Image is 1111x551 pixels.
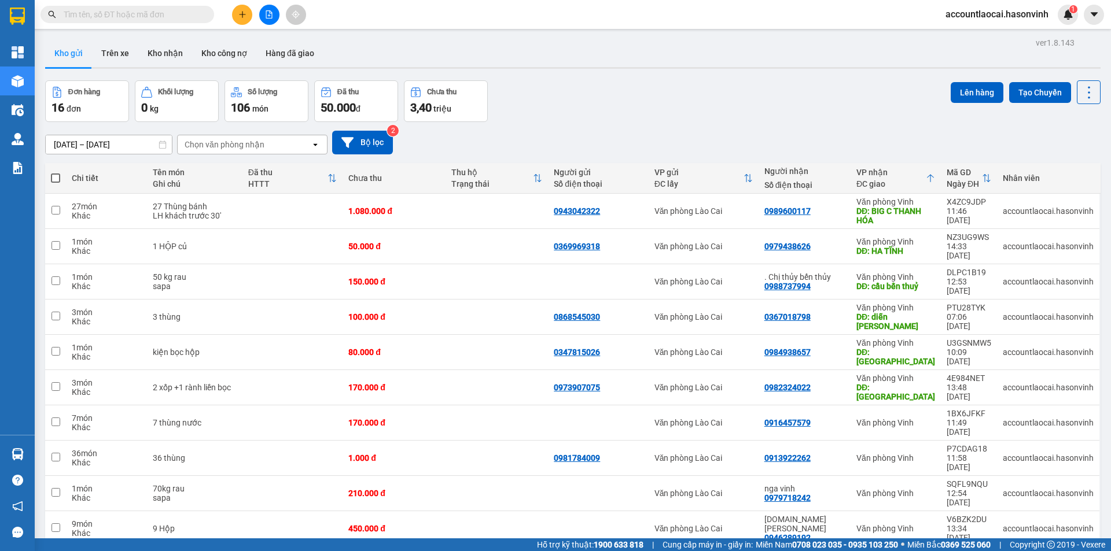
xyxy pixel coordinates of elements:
[654,242,753,251] div: Văn phòng Lào Cai
[68,88,100,96] div: Đơn hàng
[348,347,440,357] div: 80.000 đ
[153,347,237,357] div: kiện bọc hộp
[947,242,991,260] div: 14:33 [DATE]
[256,39,323,67] button: Hàng đã giao
[12,527,23,538] span: message
[356,104,360,113] span: đ
[451,179,534,188] div: Trạng thái
[72,202,141,211] div: 27 món
[286,5,306,25] button: aim
[410,101,432,114] span: 3,40
[856,246,935,256] div: DĐ: HA TĨNH
[947,524,991,542] div: 13:34 [DATE]
[947,232,991,242] div: NZ3UG9WS
[72,493,141,502] div: Khác
[433,104,451,113] span: triệu
[1003,489,1094,498] div: accountlaocai.hasonvinh
[1047,541,1055,549] span: copyright
[51,101,64,114] span: 16
[337,88,359,96] div: Đã thu
[947,515,991,524] div: V6BZK2DU
[1003,206,1094,216] div: accountlaocai.hasonvinh
[947,444,991,453] div: P7CDAG18
[1069,5,1077,13] sup: 1
[764,493,811,502] div: 0979718242
[153,211,237,220] div: LH khách trước 30'
[663,538,753,551] span: Cung cấp máy in - giấy in:
[404,80,488,122] button: Chưa thu3,40 triệu
[12,133,24,145] img: warehouse-icon
[348,242,440,251] div: 50.000 đ
[856,168,926,177] div: VP nhận
[951,82,1003,103] button: Lên hàng
[72,387,141,397] div: Khác
[248,168,328,177] div: Đã thu
[936,7,1058,21] span: accountlaocai.hasonvinh
[72,308,141,317] div: 3 món
[756,538,898,551] span: Miền Nam
[153,242,237,251] div: 1 HỘP củ
[46,135,172,154] input: Select a date range.
[348,383,440,392] div: 170.000 đ
[856,206,935,225] div: DĐ: BIG C THANH HÓA
[856,303,935,312] div: Văn phòng Vinh
[856,282,935,291] div: DĐ: cầu bến thuỷ
[856,312,935,331] div: DĐ: diễn châu
[45,39,92,67] button: Kho gửi
[856,272,935,282] div: Văn phòng Vinh
[64,8,200,21] input: Tìm tên, số ĐT hoặc mã đơn
[764,180,845,190] div: Số điện thoại
[554,347,600,357] div: 0347815026
[537,538,643,551] span: Hỗ trợ kỹ thuật:
[654,277,753,286] div: Văn phòng Lào Cai
[999,538,1001,551] span: |
[654,312,753,321] div: Văn phòng Lào Cai
[72,352,141,361] div: Khác
[901,542,904,547] span: ⚪️
[12,104,24,116] img: warehouse-icon
[348,524,440,533] div: 450.000 đ
[764,206,811,216] div: 0989600117
[153,282,237,291] div: sapa
[1089,9,1099,20] span: caret-down
[654,179,744,188] div: ĐC lấy
[348,312,440,321] div: 100.000 đ
[72,317,141,326] div: Khác
[12,75,24,87] img: warehouse-icon
[554,242,600,251] div: 0369969318
[764,418,811,427] div: 0916457579
[764,272,845,282] div: . Chị thủy bến thủy
[12,448,24,460] img: warehouse-icon
[451,168,534,177] div: Thu hộ
[856,374,935,383] div: Văn phòng Vinh
[314,80,398,122] button: Đã thu50.000đ
[856,179,926,188] div: ĐC giao
[72,237,141,246] div: 1 món
[348,206,440,216] div: 1.080.000 đ
[12,162,24,174] img: solution-icon
[941,163,997,194] th: Toggle SortBy
[72,282,141,291] div: Khác
[348,277,440,286] div: 150.000 đ
[138,39,192,67] button: Kho nhận
[248,88,277,96] div: Số lượng
[348,173,440,183] div: Chưa thu
[141,101,148,114] span: 0
[154,9,279,28] b: [DOMAIN_NAME]
[48,10,56,19] span: search
[153,493,237,502] div: sapa
[554,206,600,216] div: 0943042322
[764,453,811,463] div: 0913922262
[851,163,941,194] th: Toggle SortBy
[242,163,343,194] th: Toggle SortBy
[311,140,320,149] svg: open
[238,10,247,19] span: plus
[947,347,991,366] div: 10:09 [DATE]
[153,453,237,463] div: 36 thùng
[856,524,935,533] div: Văn phòng Vinh
[153,168,237,177] div: Tên món
[72,449,141,458] div: 36 món
[856,197,935,206] div: Văn phòng Vinh
[135,80,219,122] button: Khối lượng0kg
[153,418,237,427] div: 7 thùng nước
